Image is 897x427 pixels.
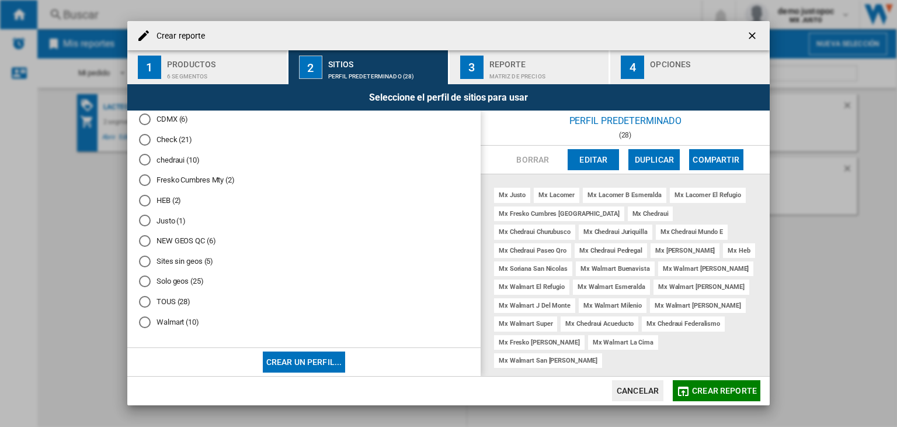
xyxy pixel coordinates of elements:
div: 6 segmentos [167,67,282,80]
button: Crear reporte [673,380,760,401]
md-radio-button: chedraui (10) [139,154,469,166]
div: mx walmart esmeralda [573,280,650,294]
div: Sitios [328,55,443,67]
md-radio-button: HEB (2) [139,195,469,206]
div: Seleccione el perfil de sitios para usar [127,84,770,111]
div: mx chedraui churubusco [494,225,575,239]
div: mx walmart super [494,316,557,331]
div: mx walmart milenio [579,298,646,313]
div: mx walmart j del monte [494,298,575,313]
div: mx fresko [PERSON_NAME] [494,335,585,350]
div: mx chedraui acueducto [561,316,638,331]
div: mx [PERSON_NAME] [651,243,719,258]
div: mx lacomer [534,188,579,202]
div: Perfil predeterminado (28) [328,67,443,80]
div: mx lacomer el refugio [670,188,746,202]
md-radio-button: Fresko Cumbres Mty (2) [139,175,469,186]
div: Perfil predeterminado [481,111,770,131]
button: Cancelar [612,380,663,401]
button: getI18NText('BUTTONS.CLOSE_DIALOG') [742,24,765,47]
div: mx chedraui paseo qro [494,243,571,258]
md-radio-button: Sites sin geos (5) [139,256,469,267]
button: Editar [568,149,619,170]
div: mx heb [723,243,755,258]
button: 4 Opciones [610,50,770,84]
div: Reporte [489,55,604,67]
ng-md-icon: getI18NText('BUTTONS.CLOSE_DIALOG') [746,30,760,44]
div: mx chedraui juriquilla [579,225,652,239]
div: mx walmart [PERSON_NAME] [658,261,754,276]
md-radio-button: Solo geos (25) [139,276,469,287]
div: mx chedraui federalismo [642,316,725,331]
div: Matriz de precios [489,67,604,80]
div: mx justo [494,188,530,202]
span: Crear reporte [692,386,757,395]
md-radio-button: NEW GEOS QC (6) [139,236,469,247]
md-radio-button: Walmart (10) [139,316,469,328]
div: mx chedraui mundo e [656,225,728,239]
button: 1 Productos 6 segmentos [127,50,288,84]
div: mx soriana san nicolas [494,261,572,276]
h4: Crear reporte [151,30,205,42]
div: mx fresko cumbres [GEOGRAPHIC_DATA] [494,206,624,221]
div: mx lacomer b esmeralda [583,188,666,202]
div: mx walmart el refugio [494,280,569,294]
div: (28) [481,131,770,139]
button: Borrar [507,149,558,170]
div: mx walmart la cima [588,335,658,350]
div: mx walmart san [PERSON_NAME] [494,353,602,368]
div: mx chedraui pedregal [575,243,647,258]
div: 4 [621,56,644,79]
md-radio-button: Check (21) [139,134,469,145]
div: 3 [460,56,484,79]
md-radio-button: TOUS (28) [139,297,469,308]
md-radio-button: CDMX (6) [139,114,469,125]
div: mx walmart [PERSON_NAME] [650,298,746,313]
div: mx walmart [PERSON_NAME] [653,280,749,294]
div: Opciones [650,55,765,67]
button: 3 Reporte Matriz de precios [450,50,610,84]
div: 1 [138,56,161,79]
div: Productos [167,55,282,67]
button: Compartir [689,149,743,170]
div: mx chedraui [628,206,673,221]
md-radio-button: Justo (1) [139,215,469,226]
button: Crear un perfil... [263,352,346,373]
div: 2 [299,56,322,79]
button: 2 Sitios Perfil predeterminado (28) [288,50,449,84]
button: Duplicar [628,149,680,170]
div: mx walmart buenavista [576,261,655,276]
